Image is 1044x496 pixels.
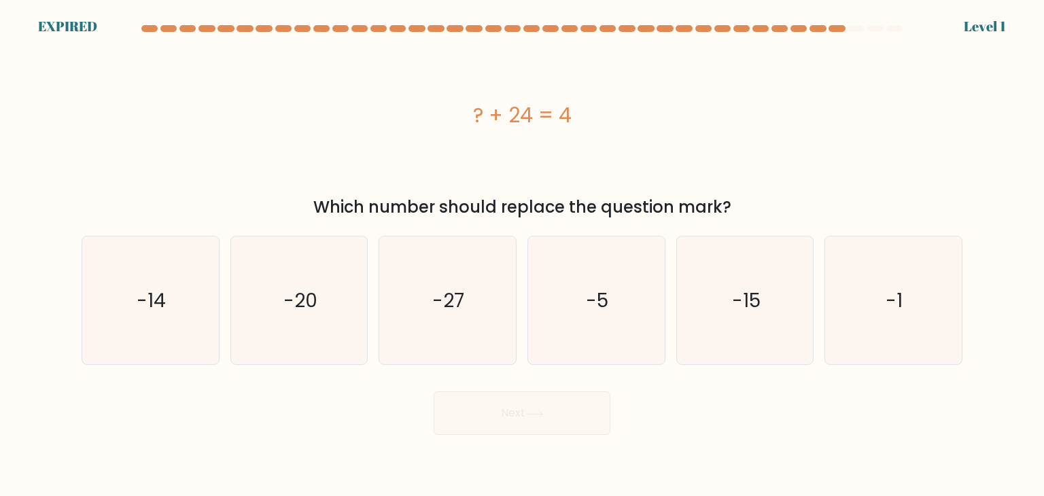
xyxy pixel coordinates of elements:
text: -15 [732,287,761,314]
text: -1 [886,287,903,314]
div: Which number should replace the question mark? [90,195,954,219]
text: -27 [433,287,465,314]
div: ? + 24 = 4 [82,100,962,130]
div: EXPIRED [38,16,97,37]
text: -20 [283,287,317,314]
div: Level 1 [964,16,1006,37]
text: -5 [587,287,609,314]
text: -14 [137,287,167,314]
